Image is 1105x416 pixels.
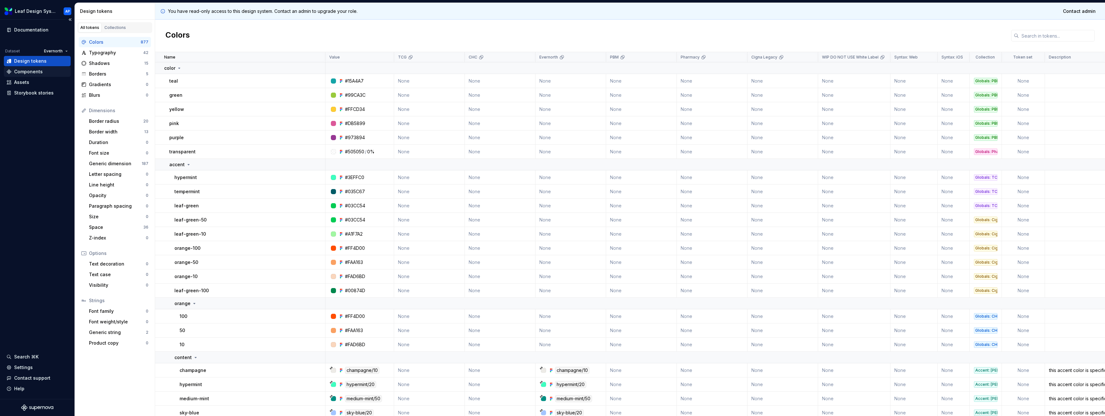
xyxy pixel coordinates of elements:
[606,170,677,185] td: None
[1063,8,1096,14] span: Contact admin
[169,134,184,141] p: purple
[146,330,148,335] div: 2
[142,161,148,166] div: 187
[465,74,535,88] td: None
[394,170,465,185] td: None
[1002,255,1045,269] td: None
[539,55,558,60] p: Evernorth
[79,69,151,79] a: Borders5
[818,88,890,102] td: None
[938,170,970,185] td: None
[1002,88,1045,102] td: None
[677,145,747,159] td: None
[89,107,148,114] div: Dimensions
[89,203,146,209] div: Paragraph spacing
[535,241,606,255] td: None
[5,49,20,54] div: Dataset
[89,192,146,199] div: Opacity
[1002,102,1045,116] td: None
[79,48,151,58] a: Typography42
[89,250,148,257] div: Options
[677,255,747,269] td: None
[146,172,148,177] div: 0
[535,255,606,269] td: None
[1013,55,1032,60] p: Token set
[606,213,677,227] td: None
[606,145,677,159] td: None
[677,241,747,255] td: None
[14,27,49,33] div: Documentation
[89,235,146,241] div: Z-index
[4,88,71,98] a: Storybook stories
[86,317,151,327] a: Font weight/style0
[938,102,970,116] td: None
[681,55,700,60] p: Pharmacy
[938,185,970,199] td: None
[86,137,151,148] a: Duration0
[146,340,148,346] div: 0
[535,102,606,116] td: None
[394,199,465,213] td: None
[4,25,71,35] a: Documentation
[169,149,196,155] p: transparent
[465,88,535,102] td: None
[677,213,747,227] td: None
[610,55,619,60] p: PBM
[169,78,178,84] p: teal
[747,255,818,269] td: None
[394,227,465,241] td: None
[818,199,890,213] td: None
[1049,55,1071,60] p: Description
[394,241,465,255] td: None
[941,55,963,60] p: Syntax: iOS
[818,102,890,116] td: None
[890,227,938,241] td: None
[938,88,970,102] td: None
[169,92,182,98] p: green
[535,170,606,185] td: None
[1019,30,1095,41] input: Search in tokens...
[89,319,146,325] div: Font weight/style
[606,241,677,255] td: None
[86,306,151,316] a: Font family0
[747,241,818,255] td: None
[976,55,995,60] p: Collection
[938,199,970,213] td: None
[14,68,43,75] div: Components
[535,116,606,131] td: None
[329,55,340,60] p: Value
[890,199,938,213] td: None
[86,269,151,280] a: Text case0
[394,88,465,102] td: None
[677,102,747,116] td: None
[146,309,148,314] div: 0
[606,131,677,145] td: None
[818,170,890,185] td: None
[677,116,747,131] td: None
[14,354,39,360] div: Search ⌘K
[89,118,143,124] div: Border radius
[535,213,606,227] td: None
[606,255,677,269] td: None
[974,106,997,113] div: Globals: PBM
[14,58,47,64] div: Design tokens
[89,271,146,278] div: Text case
[677,199,747,213] td: None
[146,235,148,240] div: 0
[174,217,207,223] p: leaf-green-50
[818,213,890,227] td: None
[938,241,970,255] td: None
[146,193,148,198] div: 0
[165,30,190,41] h2: Colors
[86,222,151,232] a: Space36
[394,131,465,145] td: None
[164,65,175,71] p: color
[79,79,151,90] a: Gradients0
[818,185,890,199] td: None
[79,90,151,100] a: Blurs0
[938,145,970,159] td: None
[146,261,148,267] div: 0
[1,4,73,18] button: Leaf Design SystemAP
[14,79,29,86] div: Assets
[4,384,71,394] button: Help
